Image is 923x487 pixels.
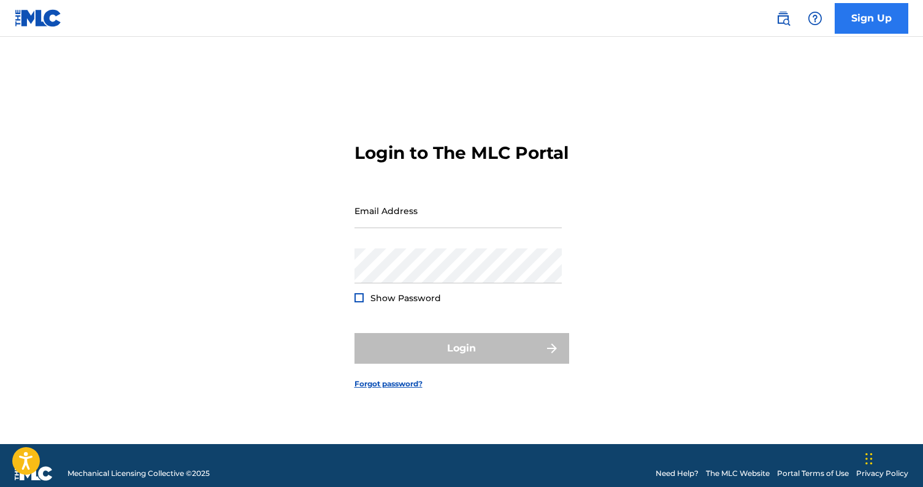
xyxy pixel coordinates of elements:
[15,466,53,481] img: logo
[803,6,827,31] div: Help
[835,3,908,34] a: Sign Up
[776,11,791,26] img: search
[656,468,699,479] a: Need Help?
[771,6,795,31] a: Public Search
[862,428,923,487] iframe: Chat Widget
[354,142,569,164] h3: Login to The MLC Portal
[865,440,873,477] div: Drag
[370,293,441,304] span: Show Password
[706,468,770,479] a: The MLC Website
[15,9,62,27] img: MLC Logo
[777,468,849,479] a: Portal Terms of Use
[67,468,210,479] span: Mechanical Licensing Collective © 2025
[856,468,908,479] a: Privacy Policy
[354,378,423,389] a: Forgot password?
[808,11,822,26] img: help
